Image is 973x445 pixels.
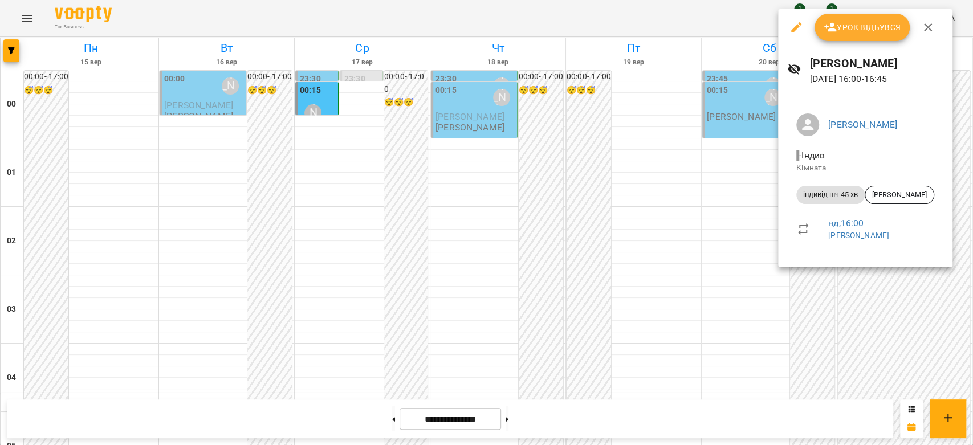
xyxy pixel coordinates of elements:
span: [PERSON_NAME] [865,190,934,200]
span: - Індив [796,150,827,161]
h6: [PERSON_NAME] [810,55,943,72]
a: нд , 16:00 [828,218,864,228]
a: [PERSON_NAME] [828,231,889,240]
p: Кімната [796,162,934,174]
div: [PERSON_NAME] [865,186,934,204]
p: [DATE] 16:00 - 16:45 [810,72,943,86]
a: [PERSON_NAME] [828,119,897,130]
span: Урок відбувся [824,21,901,34]
span: індивід шч 45 хв [796,190,865,200]
button: Урок відбувся [815,14,910,41]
